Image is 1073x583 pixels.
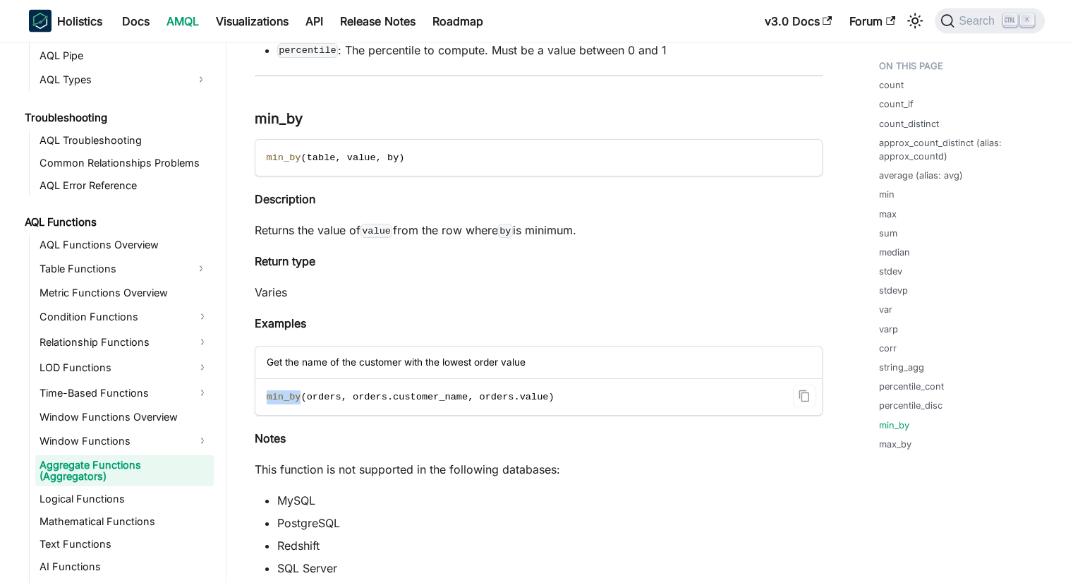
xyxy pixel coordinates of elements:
button: Expand sidebar category 'Table Functions' [188,258,214,280]
button: Search (Ctrl+K) [935,8,1044,34]
b: Holistics [57,13,102,30]
a: string_agg [879,361,924,374]
button: Expand sidebar category 'AQL Types' [188,68,214,91]
a: count [879,78,904,92]
span: . [514,392,519,402]
span: value [347,152,376,163]
li: : The percentile to compute. Must be a value between 0 and 1 [277,42,823,59]
a: HolisticsHolistics [29,10,102,32]
span: , [335,152,341,163]
button: Copy code to clipboard [793,385,816,408]
a: Time-Based Functions [35,382,214,404]
a: sum [879,227,897,240]
a: AQL Pipe [35,46,214,66]
a: Logical Functions [35,489,214,509]
a: Release Notes [332,10,424,32]
li: MySQL [277,492,823,509]
a: varp [879,323,898,336]
a: AQL Error Reference [35,176,214,196]
span: customer_name [393,392,468,402]
a: Metric Functions Overview [35,283,214,303]
p: This function is not supported in the following databases: [255,461,823,478]
a: Text Functions [35,534,214,554]
a: Condition Functions [35,306,214,328]
strong: Return type [255,254,315,268]
p: Returns the value of from the row where is minimum. [255,222,823,239]
a: count_distinct [879,117,939,131]
a: corr [879,342,897,355]
strong: Notes [255,431,286,445]
a: API [297,10,332,32]
span: min_by [267,392,301,402]
li: PostgreSQL [277,515,823,531]
a: median [879,246,910,259]
a: Roadmap [424,10,492,32]
button: Switch between dark and light mode (currently light mode) [904,10,926,32]
code: by [497,224,513,238]
span: , [341,392,347,402]
img: Holistics [29,10,51,32]
a: Window Functions Overview [35,407,214,427]
a: min [879,188,895,201]
a: Mathematical Functions [35,512,214,531]
a: Common Relationships Problems [35,153,214,173]
span: ) [548,392,554,402]
span: , [468,392,473,402]
a: min_by [879,419,909,432]
a: Troubleshooting [20,108,214,128]
span: Search [954,15,1003,28]
a: LOD Functions [35,356,214,379]
h3: min_by [255,110,823,128]
span: min_by [267,152,301,163]
span: orders [353,392,387,402]
a: percentile_disc [879,399,942,412]
a: AQL Troubleshooting [35,131,214,150]
a: approx_count_distinct (alias: approx_countd) [879,136,1036,163]
a: Window Functions [35,430,214,452]
a: average (alias: avg) [879,169,963,182]
a: AQL Functions Overview [35,235,214,255]
a: Relationship Functions [35,331,214,354]
p: Varies [255,284,823,301]
a: Table Functions [35,258,188,280]
a: Docs [114,10,158,32]
span: . [387,392,393,402]
kbd: K [1020,14,1034,27]
span: ) [399,152,404,163]
a: count_if [879,97,914,111]
a: max [879,208,897,221]
li: Redshift [277,537,823,554]
span: ( [301,392,306,402]
nav: Docs sidebar [15,42,226,583]
a: var [879,303,892,316]
span: value [520,392,549,402]
a: stdev [879,265,902,278]
a: percentile_cont [879,380,944,393]
span: orders [479,392,514,402]
a: max_by [879,438,911,451]
span: orders [307,392,341,402]
span: ( [301,152,306,163]
span: by [387,152,399,163]
a: AI Functions [35,557,214,577]
a: Visualizations [207,10,297,32]
div: Get the name of the customer with the lowest order value [255,347,822,378]
a: Forum [841,10,904,32]
span: , [376,152,382,163]
a: AQL Functions [20,212,214,232]
code: percentile [277,43,339,57]
span: table [307,152,336,163]
li: SQL Server [277,560,823,577]
a: AMQL [158,10,207,32]
strong: Examples [255,316,306,330]
code: value [360,224,393,238]
a: v3.0 Docs [756,10,841,32]
a: stdevp [879,284,908,297]
a: AQL Types [35,68,188,91]
strong: Description [255,192,315,206]
a: Aggregate Functions (Aggregators) [35,455,214,486]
